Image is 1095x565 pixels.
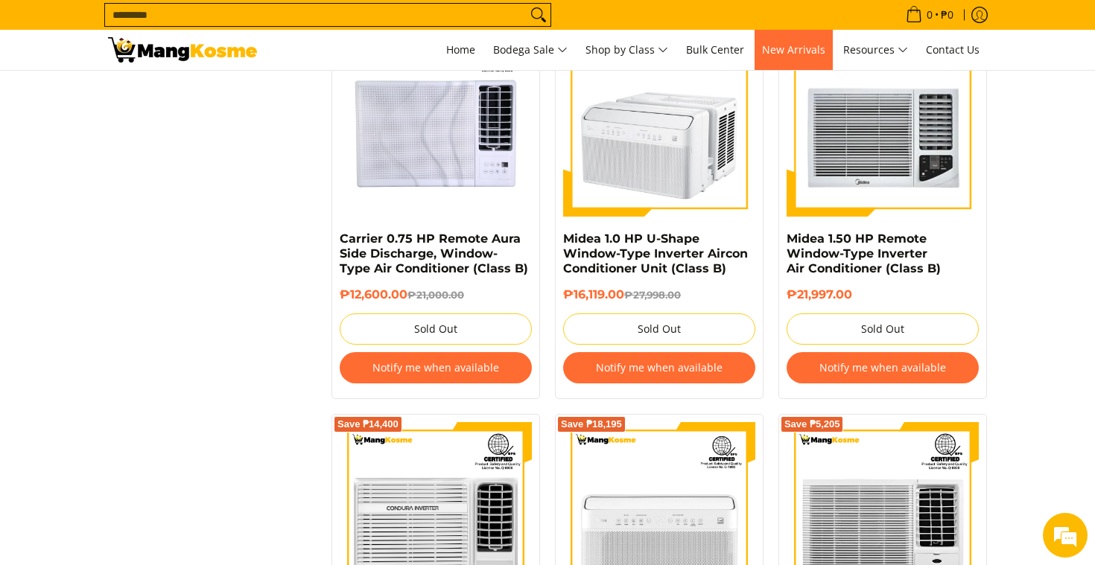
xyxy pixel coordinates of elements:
[407,289,464,301] del: ₱21,000.00
[762,42,825,57] span: New Arrivals
[340,352,532,383] button: Notify me when available
[7,406,284,459] textarea: Type your message and hit 'Enter'
[787,313,979,345] button: Sold Out
[272,30,987,70] nav: Main Menu
[86,188,206,338] span: We're online!
[787,287,979,302] h6: ₱21,997.00
[787,25,979,217] img: Midea 1.50 HP Remote Window-Type Inverter Air Conditioner (Class B)
[787,352,979,383] button: Notify me when available
[439,30,483,70] a: Home
[340,25,532,217] img: Carrier 0.75 HP Remote Aura Side Discharge, Window-Type Air Conditioner (Class B)
[563,287,755,302] h6: ₱16,119.00
[563,313,755,345] button: Sold Out
[926,42,980,57] span: Contact Us
[918,30,987,70] a: Contact Us
[527,4,550,26] button: Search
[843,41,908,60] span: Resources
[563,232,748,275] a: Midea 1.0 HP U-Shape Window-Type Inverter Aircon Conditioner Unit (Class B)
[340,313,532,345] button: Sold Out
[563,25,755,217] img: Midea 1.0 HP U-Shape Window-Type Inverter Aircon Conditioner Unit (Class B)
[679,30,752,70] a: Bulk Center
[244,7,280,43] div: Minimize live chat window
[340,287,532,302] h6: ₱12,600.00
[624,289,681,301] del: ₱27,998.00
[787,232,941,275] a: Midea 1.50 HP Remote Window-Type Inverter Air Conditioner (Class B)
[836,30,915,70] a: Resources
[486,30,575,70] a: Bodega Sale
[901,7,958,23] span: •
[755,30,833,70] a: New Arrivals
[563,352,755,383] button: Notify me when available
[77,83,250,103] div: Chat with us now
[924,10,935,20] span: 0
[939,10,956,20] span: ₱0
[493,41,568,60] span: Bodega Sale
[446,42,475,57] span: Home
[337,420,399,429] span: Save ₱14,400
[578,30,676,70] a: Shop by Class
[108,37,257,63] img: Bodega Sale Aircon l Mang Kosme: Home Appliances Warehouse Sale Window Type | Page 2
[784,420,840,429] span: Save ₱5,205
[686,42,744,57] span: Bulk Center
[340,232,528,275] a: Carrier 0.75 HP Remote Aura Side Discharge, Window-Type Air Conditioner (Class B)
[585,41,668,60] span: Shop by Class
[561,420,622,429] span: Save ₱18,195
